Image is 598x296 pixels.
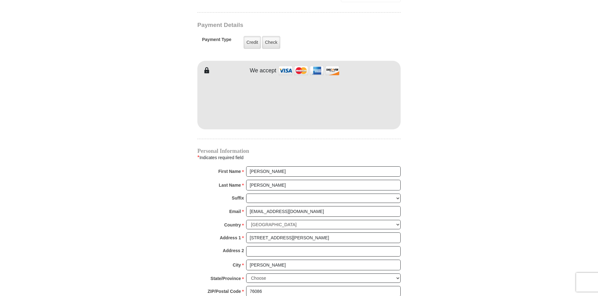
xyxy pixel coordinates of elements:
label: Check [262,36,280,49]
strong: State/Province [210,274,241,283]
label: Credit [244,36,261,49]
strong: Last Name [219,181,241,190]
img: credit cards accepted [278,64,340,77]
strong: City [233,261,241,269]
h5: Payment Type [202,37,231,45]
strong: Suffix [232,194,244,202]
div: Indicates required field [197,153,401,162]
strong: Address 2 [223,246,244,255]
strong: Country [224,221,241,229]
strong: First Name [218,167,241,176]
h4: We accept [250,67,276,74]
h4: Personal Information [197,148,401,153]
strong: Address 1 [220,233,241,242]
h3: Payment Details [197,22,357,29]
strong: Email [229,207,241,216]
strong: ZIP/Postal Code [208,287,241,296]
